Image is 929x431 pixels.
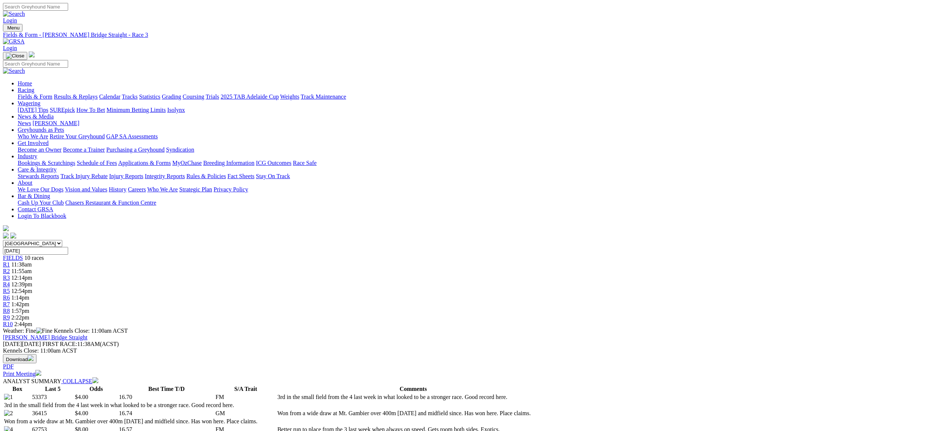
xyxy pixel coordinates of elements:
a: R9 [3,314,10,321]
a: Contact GRSA [18,206,53,212]
span: 12:14pm [11,275,32,281]
a: Get Involved [18,140,49,146]
td: 36415 [32,410,74,417]
span: COLLAPSE [63,378,92,384]
a: FIELDS [3,255,23,261]
a: R3 [3,275,10,281]
a: Care & Integrity [18,166,57,173]
a: History [109,186,126,192]
div: Get Involved [18,146,926,153]
a: Become an Owner [18,146,61,153]
img: 1 [4,394,13,400]
div: About [18,186,926,193]
img: 2 [4,410,13,417]
img: Fine [36,328,52,334]
th: Comments [277,385,549,393]
div: Wagering [18,107,926,113]
a: Login To Blackbook [18,213,66,219]
a: Careers [128,186,146,192]
div: Racing [18,93,926,100]
span: 12:39pm [11,281,32,287]
th: Box [4,385,31,393]
th: Last 5 [32,385,74,393]
img: GRSA [3,38,25,45]
a: Tracks [122,93,138,100]
span: R2 [3,268,10,274]
span: [DATE] [3,341,22,347]
a: Become a Trainer [63,146,105,153]
span: FIRST RACE: [42,341,77,347]
a: Trials [205,93,219,100]
span: 1:42pm [11,301,29,307]
a: R10 [3,321,13,327]
td: 16.70 [119,393,214,401]
a: Bar & Dining [18,193,50,199]
a: R8 [3,308,10,314]
span: Menu [7,25,20,31]
th: S/A Trait [215,385,276,393]
a: Retire Your Greyhound [50,133,105,139]
a: How To Bet [77,107,105,113]
a: Strategic Plan [179,186,212,192]
img: download.svg [28,355,34,361]
th: Best Time T/D [119,385,214,393]
a: Racing [18,87,34,93]
span: $4.00 [75,410,88,416]
a: GAP SA Assessments [106,133,158,139]
a: Purchasing a Greyhound [106,146,165,153]
div: Bar & Dining [18,199,926,206]
a: Who We Are [147,186,178,192]
td: 53373 [32,393,74,401]
span: R5 [3,288,10,294]
a: Login [3,17,17,24]
a: Track Injury Rebate [60,173,108,179]
span: 12:54pm [11,288,32,294]
a: Home [18,80,32,86]
span: 1:14pm [11,294,29,301]
a: Cash Up Your Club [18,199,64,206]
td: 16.74 [119,410,214,417]
a: Wagering [18,100,41,106]
td: Won from a wide draw at Mt. Gambier over 400m [DATE] and midfield since. Has won here. Place claims. [277,410,549,417]
a: Industry [18,153,37,159]
button: Download [3,354,36,363]
a: Calendar [99,93,120,100]
img: Close [6,53,24,59]
a: Integrity Reports [145,173,185,179]
a: Who We Are [18,133,48,139]
a: R4 [3,281,10,287]
a: We Love Our Dogs [18,186,63,192]
span: $4.00 [75,394,88,400]
div: Industry [18,160,926,166]
span: 11:38AM(ACST) [42,341,119,347]
a: MyOzChase [172,160,202,166]
span: 10 races [24,255,44,261]
a: ICG Outcomes [256,160,291,166]
img: facebook.svg [3,233,9,239]
img: Search [3,68,25,74]
a: PDF [3,363,14,370]
a: Rules & Policies [186,173,226,179]
div: Download [3,363,926,370]
a: R1 [3,261,10,268]
td: Won from a wide draw at Mt. Gambier over 400m [DATE] and midfield since. Has won here. Place claims. [4,418,276,425]
a: Isolynx [167,107,185,113]
a: Fields & Form [18,93,52,100]
input: Search [3,60,68,68]
span: 1:57pm [11,308,29,314]
a: [PERSON_NAME] Bridge Straight [3,334,87,340]
a: Vision and Values [65,186,107,192]
span: 2:44pm [14,321,32,327]
a: Fields & Form - [PERSON_NAME] Bridge Straight - Race 3 [3,32,926,38]
a: COLLAPSE [61,378,98,384]
th: Odds [75,385,118,393]
a: Stewards Reports [18,173,59,179]
div: Care & Integrity [18,173,926,180]
a: Login [3,45,17,51]
a: SUREpick [50,107,75,113]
